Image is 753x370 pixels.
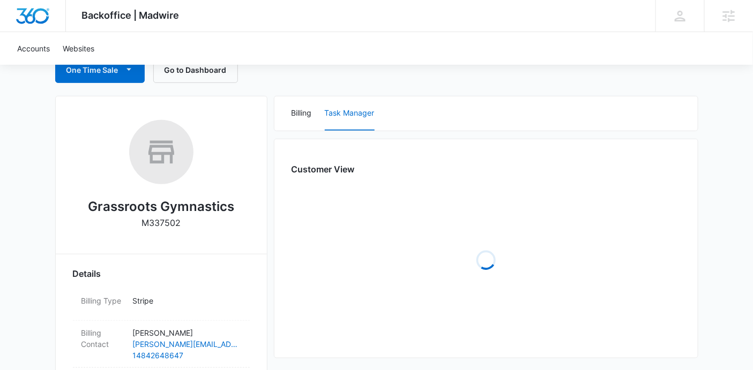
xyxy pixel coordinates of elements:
[88,197,234,216] h2: Grassroots Gymnastics
[11,32,56,65] a: Accounts
[292,163,681,176] h6: Customer View
[133,295,241,306] p: Stripe
[81,295,124,306] dt: Billing Type
[55,57,145,83] button: One Time Sale
[292,96,312,131] button: Billing
[73,321,250,368] div: Billing Contact[PERSON_NAME][PERSON_NAME][EMAIL_ADDRESS][DOMAIN_NAME]14842648647
[73,267,101,280] span: Details
[141,216,181,229] p: M337502
[133,350,241,361] a: 14842648647
[325,96,375,131] button: Task Manager
[153,57,238,83] button: Go to Dashboard
[81,327,124,350] dt: Billing Contact
[133,338,241,350] a: [PERSON_NAME][EMAIL_ADDRESS][DOMAIN_NAME]
[56,32,101,65] a: Websites
[73,289,250,321] div: Billing TypeStripe
[82,10,180,21] span: Backoffice | Madwire
[133,327,241,338] p: [PERSON_NAME]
